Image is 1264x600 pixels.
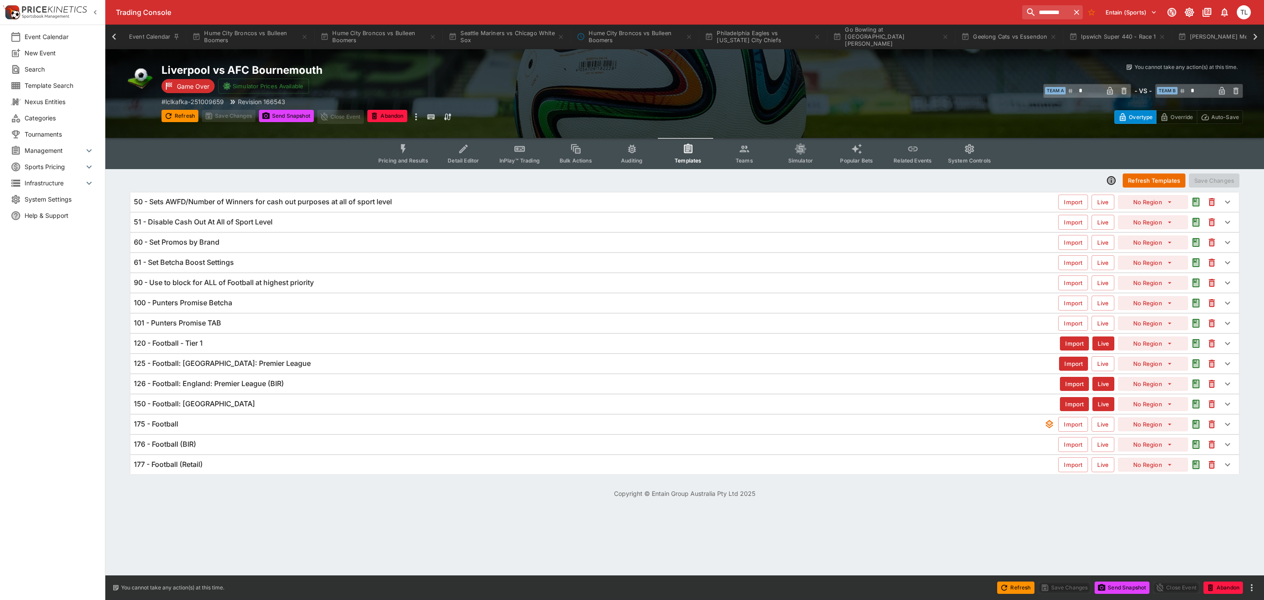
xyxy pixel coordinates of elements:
[1217,4,1232,20] button: Notifications
[1118,377,1188,391] button: No Region
[571,25,698,49] button: Hume City Broncos vs Bulleen Boomers
[1084,5,1099,19] button: No Bookmarks
[1058,457,1088,472] button: Import
[22,14,69,18] img: Sportsbook Management
[25,97,94,106] span: Nexus Entities
[1058,195,1088,210] button: Import
[134,318,221,328] h6: 101 - Punters Promise TAB
[162,110,198,122] button: Refresh
[894,157,932,164] span: Related Events
[1204,437,1220,452] button: This will delete the selected template. You will still need to Save Template changes to commit th...
[1092,336,1114,351] button: Live
[105,489,1264,498] p: Copyright © Entain Group Australia Pty Ltd 2025
[499,157,540,164] span: InPlay™ Trading
[1059,357,1088,371] button: Import
[124,25,185,49] button: Event Calendar
[22,6,87,13] img: PriceKinetics
[1118,336,1188,351] button: No Region
[1181,4,1197,20] button: Toggle light/dark mode
[116,8,1019,17] div: Trading Console
[1060,377,1089,391] button: Import
[25,113,94,123] span: Categories
[1188,396,1204,412] button: Audit the Template Change History
[1156,110,1197,124] button: Override
[121,584,224,592] p: You cannot take any action(s) at this time.
[1188,214,1204,230] button: Audit the Template Change History
[1060,336,1089,351] button: Import
[126,63,154,91] img: soccer.png
[1092,255,1114,270] button: Live
[1204,376,1220,392] button: This will delete the selected template. You will still need to Save Template changes to commit th...
[1203,582,1243,594] button: Abandon
[1022,5,1070,19] input: search
[1092,417,1114,432] button: Live
[1211,112,1239,122] p: Auto-Save
[411,110,421,124] button: more
[1092,397,1114,411] button: Live
[25,162,84,171] span: Sports Pricing
[134,238,219,247] h6: 60 - Set Promos by Brand
[448,157,479,164] span: Detail Editor
[1118,417,1188,431] button: No Region
[443,25,570,49] button: Seattle Mariners vs Chicago White Sox
[1118,316,1188,330] button: No Region
[1058,215,1088,230] button: Import
[162,97,224,106] p: Copy To Clipboard
[25,211,94,220] span: Help & Support
[134,217,273,227] h6: 51 - Disable Cash Out At All of Sport Level
[1092,316,1114,331] button: Live
[134,197,392,206] h6: 50 - Sets AWFD/Number of Winners for cash out purposes at all of sport level
[1058,255,1088,270] button: Import
[1188,315,1204,331] button: Audit the Template Change History
[25,178,84,188] span: Infrastructure
[1058,417,1088,432] button: Import
[1118,215,1188,229] button: No Region
[315,25,442,49] button: Hume City Broncos vs Bulleen Boomers
[1095,582,1149,594] button: Send Snapshot
[162,63,702,77] h2: Copy To Clipboard
[134,359,311,368] h6: 125 - Football: [GEOGRAPHIC_DATA]: Premier League
[1064,25,1171,49] button: Ipswich Super 440 - Race 1
[1118,437,1188,452] button: No Region
[187,25,313,49] button: Hume City Broncos vs Bulleen Boomers
[1092,296,1114,311] button: Live
[1092,235,1114,250] button: Live
[997,582,1034,594] button: Refresh
[1203,582,1243,591] span: Mark an event as closed and abandoned.
[1246,582,1257,593] button: more
[1092,275,1114,290] button: Live
[1188,235,1204,250] button: Audit the Template Change History
[238,97,285,106] p: Revision 166543
[828,25,954,49] button: Go Bowling at [GEOGRAPHIC_DATA][PERSON_NAME]
[1092,215,1114,230] button: Live
[1058,235,1088,250] button: Import
[1188,295,1204,311] button: Audit the Template Change History
[788,157,813,164] span: Simulator
[1060,397,1089,411] button: Import
[1188,356,1204,372] button: Audit the Template Change History
[736,157,753,164] span: Teams
[134,339,203,348] h6: 120 - Football - Tier 1
[1171,112,1193,122] p: Override
[1135,63,1238,71] p: You cannot take any action(s) at this time.
[134,278,314,287] h6: 90 - Use to block for ALL of Football at highest priority
[1204,235,1220,250] button: This will delete the selected template. You will still need to Save Template changes to commit th...
[1204,255,1220,271] button: This will delete the selected template. You will still need to Save Template changes to commit th...
[1118,256,1188,270] button: No Region
[134,419,178,429] h6: 175 - Football
[948,157,991,164] span: System Controls
[25,32,94,41] span: Event Calendar
[1199,4,1215,20] button: Documentation
[1044,419,1055,430] svg: This template contains underlays - Event update times may be slower as a result.
[1204,214,1220,230] button: This will delete the selected template. You will still need to Save Template changes to commit th...
[259,110,314,122] button: Send Snapshot
[134,379,284,388] h6: 126 - Football: England: Premier League (BIR)
[25,65,94,74] span: Search
[675,157,701,164] span: Templates
[1188,376,1204,392] button: Audit the Template Change History
[371,138,998,169] div: Event type filters
[134,399,255,408] h6: 150 - Football: [GEOGRAPHIC_DATA]
[1118,235,1188,249] button: No Region
[1188,437,1204,452] button: Audit the Template Change History
[1058,296,1088,311] button: Import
